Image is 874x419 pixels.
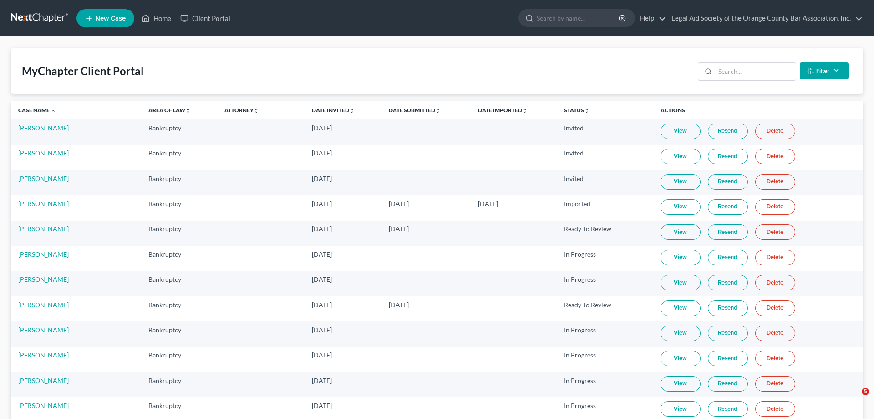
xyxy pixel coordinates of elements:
[18,377,69,384] a: [PERSON_NAME]
[557,296,653,321] td: Ready To Review
[557,145,653,170] td: Invited
[661,351,701,366] a: View
[862,388,869,395] span: 5
[389,107,441,114] a: Date Submittedunfold_more
[557,119,653,145] td: Invited
[312,301,332,309] span: [DATE]
[708,224,748,240] a: Resend
[708,174,748,190] a: Resend
[312,402,332,409] span: [DATE]
[312,200,332,207] span: [DATE]
[18,351,69,359] a: [PERSON_NAME]
[708,300,748,316] a: Resend
[18,225,69,233] a: [PERSON_NAME]
[141,372,218,397] td: Bankruptcy
[557,221,653,246] td: Ready To Review
[312,225,332,233] span: [DATE]
[661,326,701,341] a: View
[708,124,748,139] a: Resend
[18,402,69,409] a: [PERSON_NAME]
[557,321,653,347] td: In Progress
[708,326,748,341] a: Resend
[148,107,191,114] a: Area of Lawunfold_more
[185,108,191,114] i: unfold_more
[708,199,748,215] a: Resend
[141,195,218,220] td: Bankruptcy
[708,401,748,417] a: Resend
[557,347,653,372] td: In Progress
[661,124,701,139] a: View
[661,174,701,190] a: View
[18,275,69,283] a: [PERSON_NAME]
[661,149,701,164] a: View
[661,199,701,215] a: View
[755,351,795,366] a: Delete
[564,107,589,114] a: Statusunfold_more
[312,377,332,384] span: [DATE]
[141,321,218,347] td: Bankruptcy
[141,221,218,246] td: Bankruptcy
[389,301,409,309] span: [DATE]
[312,351,332,359] span: [DATE]
[522,108,528,114] i: unfold_more
[51,108,56,114] i: expand_less
[708,376,748,392] a: Resend
[141,170,218,195] td: Bankruptcy
[708,149,748,164] a: Resend
[312,275,332,283] span: [DATE]
[584,108,589,114] i: unfold_more
[478,107,528,114] a: Date Importedunfold_more
[224,107,259,114] a: Attorneyunfold_more
[661,224,701,240] a: View
[18,301,69,309] a: [PERSON_NAME]
[661,275,701,290] a: View
[537,10,620,26] input: Search by name...
[18,200,69,207] a: [PERSON_NAME]
[312,326,332,334] span: [DATE]
[141,119,218,145] td: Bankruptcy
[141,347,218,372] td: Bankruptcy
[557,195,653,220] td: Imported
[755,199,795,215] a: Delete
[755,300,795,316] a: Delete
[18,175,69,182] a: [PERSON_NAME]
[349,108,355,114] i: unfold_more
[18,124,69,132] a: [PERSON_NAME]
[176,10,235,26] a: Client Portal
[141,296,218,321] td: Bankruptcy
[557,246,653,271] td: In Progress
[755,401,795,417] a: Delete
[755,224,795,240] a: Delete
[635,10,666,26] a: Help
[312,250,332,258] span: [DATE]
[254,108,259,114] i: unfold_more
[755,174,795,190] a: Delete
[389,225,409,233] span: [DATE]
[389,200,409,207] span: [DATE]
[95,15,126,22] span: New Case
[435,108,441,114] i: unfold_more
[708,351,748,366] a: Resend
[708,250,748,265] a: Resend
[18,326,69,334] a: [PERSON_NAME]
[22,64,144,78] div: MyChapter Client Portal
[141,246,218,271] td: Bankruptcy
[557,271,653,296] td: In Progress
[18,149,69,157] a: [PERSON_NAME]
[312,149,332,157] span: [DATE]
[755,275,795,290] a: Delete
[755,250,795,265] a: Delete
[800,62,849,79] button: Filter
[661,250,701,265] a: View
[312,124,332,132] span: [DATE]
[755,326,795,341] a: Delete
[557,170,653,195] td: Invited
[557,372,653,397] td: In Progress
[312,107,355,114] a: Date Invitedunfold_more
[661,376,701,392] a: View
[18,107,56,114] a: Case Name expand_less
[755,376,795,392] a: Delete
[755,124,795,139] a: Delete
[661,300,701,316] a: View
[708,275,748,290] a: Resend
